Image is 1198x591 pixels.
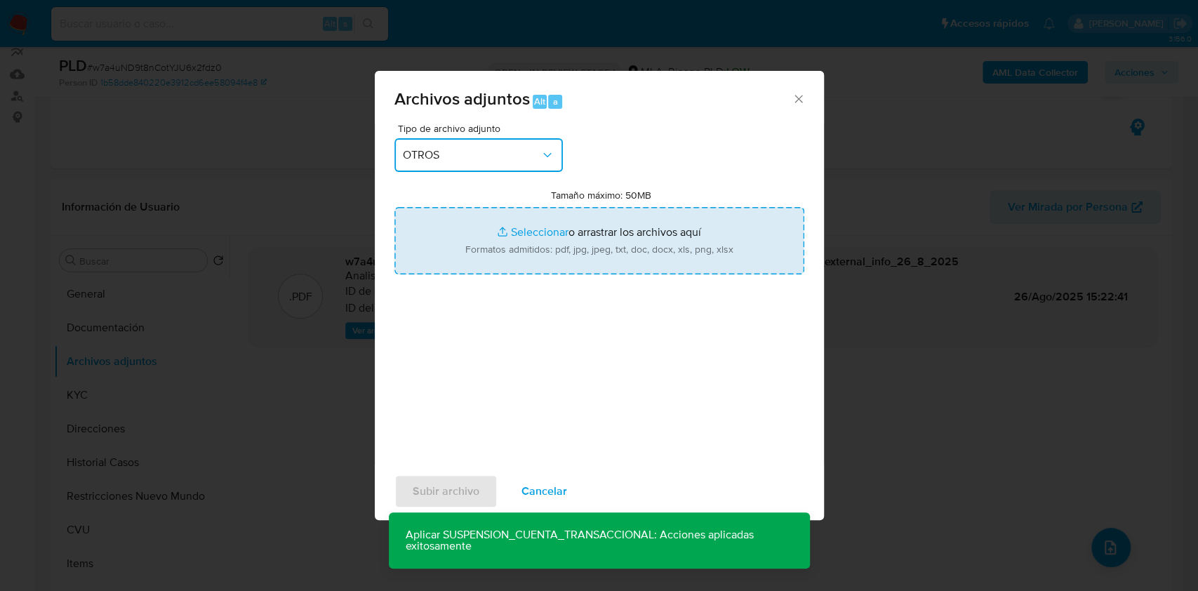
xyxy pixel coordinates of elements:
[534,95,545,108] span: Alt
[792,92,804,105] button: Cerrar
[503,474,585,508] button: Cancelar
[553,95,558,108] span: a
[394,86,530,111] span: Archivos adjuntos
[403,148,540,162] span: OTROS
[521,476,567,507] span: Cancelar
[398,124,566,133] span: Tipo de archivo adjunto
[551,189,651,201] label: Tamaño máximo: 50MB
[394,138,563,172] button: OTROS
